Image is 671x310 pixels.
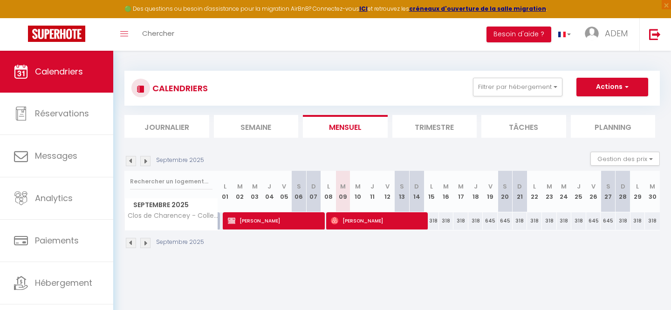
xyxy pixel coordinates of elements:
h3: CALENDRIERS [150,78,208,99]
li: Planning [571,115,656,138]
div: 318 [424,212,439,229]
th: 21 [513,171,527,212]
abbr: V [591,182,596,191]
abbr: M [561,182,567,191]
abbr: D [517,182,522,191]
abbr: D [414,182,419,191]
th: 28 [616,171,630,212]
a: créneaux d'ouverture de la salle migration [409,5,546,13]
div: 318 [630,212,645,229]
th: 15 [424,171,439,212]
abbr: L [224,182,226,191]
input: Rechercher un logement... [130,173,212,190]
th: 03 [247,171,262,212]
th: 23 [542,171,557,212]
div: 318 [439,212,454,229]
th: 17 [453,171,468,212]
div: 645 [601,212,616,229]
abbr: M [547,182,552,191]
th: 14 [409,171,424,212]
button: Gestion des prix [590,152,660,166]
img: logout [649,28,661,40]
img: Super Booking [28,26,85,42]
abbr: V [282,182,286,191]
th: 01 [218,171,233,212]
div: 645 [498,212,513,229]
li: Trimestre [392,115,477,138]
abbr: V [488,182,493,191]
img: ... [585,27,599,40]
div: 318 [513,212,527,229]
th: 30 [645,171,660,212]
abbr: M [237,182,243,191]
th: 11 [365,171,380,212]
span: Hébergement [35,277,92,289]
span: [PERSON_NAME] [331,212,425,229]
span: Septembre 2025 [125,198,218,212]
th: 25 [571,171,586,212]
th: 06 [292,171,307,212]
li: Tâches [481,115,566,138]
p: Septembre 2025 [156,238,204,247]
abbr: M [355,182,361,191]
abbr: S [503,182,507,191]
abbr: M [340,182,346,191]
abbr: M [252,182,258,191]
div: 645 [483,212,498,229]
th: 07 [306,171,321,212]
abbr: J [577,182,581,191]
abbr: D [621,182,625,191]
th: 18 [468,171,483,212]
li: Journalier [124,115,209,138]
th: 16 [439,171,454,212]
span: ADEM [605,27,628,39]
abbr: J [474,182,478,191]
button: Actions [576,78,648,96]
span: Réservations [35,108,89,119]
th: 29 [630,171,645,212]
abbr: D [311,182,316,191]
th: 12 [380,171,395,212]
th: 05 [277,171,292,212]
li: Semaine [214,115,299,138]
span: Messages [35,150,77,162]
button: Filtrer par hébergement [473,78,562,96]
button: Besoin d'aide ? [486,27,551,42]
abbr: V [385,182,390,191]
span: Clos de Charencey - Collection Idylliq [126,212,219,219]
p: Septembre 2025 [156,156,204,165]
a: Chercher [135,18,181,51]
div: 318 [542,212,557,229]
th: 08 [321,171,336,212]
div: 318 [616,212,630,229]
div: 318 [571,212,586,229]
div: 318 [468,212,483,229]
a: ICI [359,5,368,13]
th: 19 [483,171,498,212]
th: 22 [527,171,542,212]
abbr: M [443,182,449,191]
abbr: J [267,182,271,191]
span: Analytics [35,192,73,204]
div: 318 [527,212,542,229]
div: 318 [557,212,572,229]
span: [PERSON_NAME] [228,212,322,229]
abbr: L [533,182,536,191]
th: 02 [233,171,247,212]
abbr: J [370,182,374,191]
th: 20 [498,171,513,212]
th: 09 [335,171,350,212]
abbr: L [430,182,433,191]
a: ... ADEM [578,18,639,51]
abbr: M [650,182,655,191]
span: Calendriers [35,66,83,77]
th: 26 [586,171,601,212]
abbr: L [636,182,639,191]
abbr: L [327,182,330,191]
th: 04 [262,171,277,212]
div: 318 [453,212,468,229]
abbr: S [297,182,301,191]
li: Mensuel [303,115,388,138]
